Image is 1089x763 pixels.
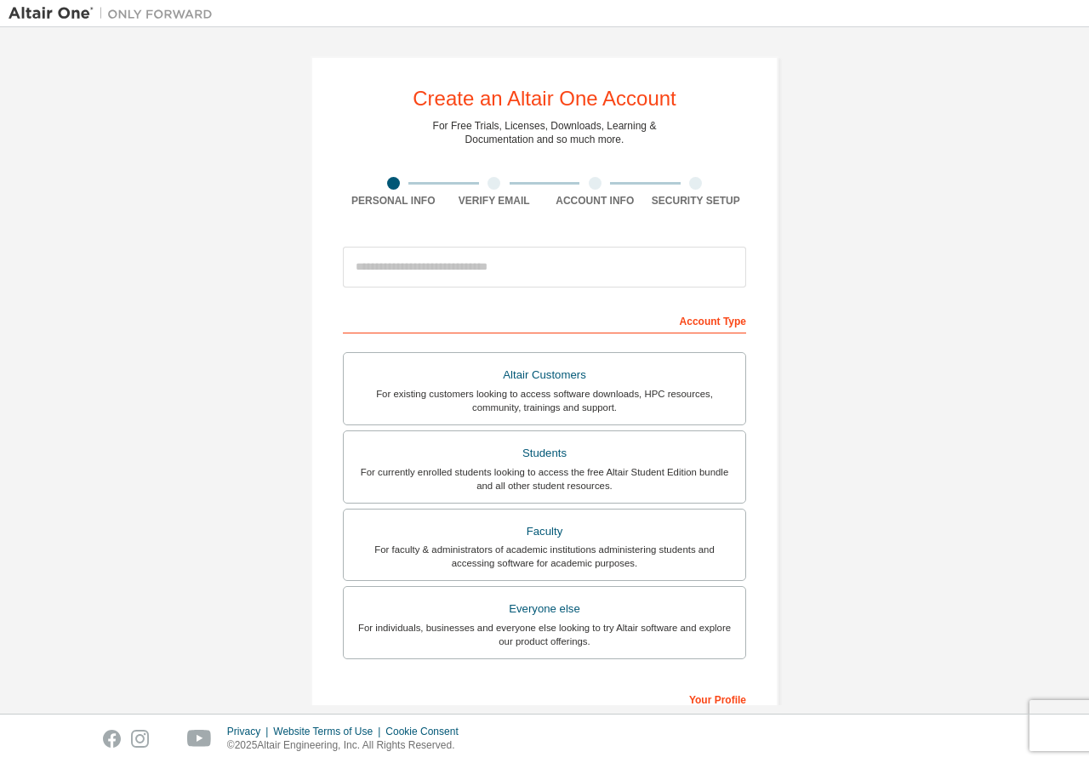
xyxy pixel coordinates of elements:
[354,465,735,493] div: For currently enrolled students looking to access the free Altair Student Edition bundle and all ...
[227,725,273,738] div: Privacy
[385,725,468,738] div: Cookie Consent
[354,621,735,648] div: For individuals, businesses and everyone else looking to try Altair software and explore our prod...
[187,730,212,748] img: youtube.svg
[544,194,646,208] div: Account Info
[343,685,746,712] div: Your Profile
[227,738,469,753] p: © 2025 Altair Engineering, Inc. All Rights Reserved.
[433,119,657,146] div: For Free Trials, Licenses, Downloads, Learning & Documentation and so much more.
[273,725,385,738] div: Website Terms of Use
[354,441,735,465] div: Students
[354,597,735,621] div: Everyone else
[343,306,746,333] div: Account Type
[103,730,121,748] img: facebook.svg
[131,730,149,748] img: instagram.svg
[343,194,444,208] div: Personal Info
[646,194,747,208] div: Security Setup
[444,194,545,208] div: Verify Email
[9,5,221,22] img: Altair One
[413,88,676,109] div: Create an Altair One Account
[354,387,735,414] div: For existing customers looking to access software downloads, HPC resources, community, trainings ...
[354,543,735,570] div: For faculty & administrators of academic institutions administering students and accessing softwa...
[354,363,735,387] div: Altair Customers
[354,520,735,544] div: Faculty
